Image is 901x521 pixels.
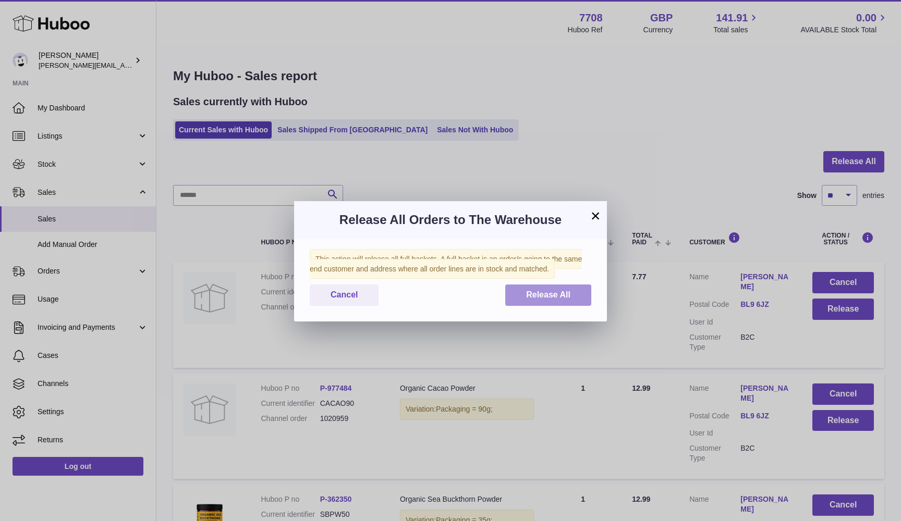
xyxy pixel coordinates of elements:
button: Release All [505,284,591,306]
span: Release All [526,290,570,299]
span: Cancel [331,290,358,299]
button: × [589,209,602,222]
h3: Release All Orders to The Warehouse [310,212,591,228]
button: Cancel [310,284,379,306]
span: This action will release all full baskets. A full basket is an order/s going to the same end cust... [310,249,582,279]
